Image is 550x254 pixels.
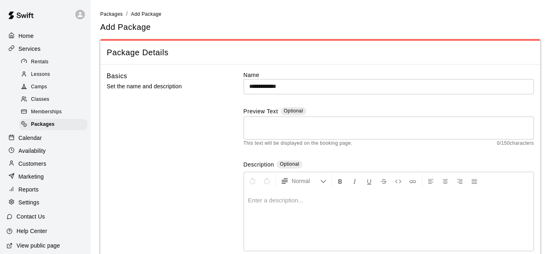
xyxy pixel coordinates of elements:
div: Camps [19,81,87,93]
a: Reports [6,183,84,196]
span: Classes [31,96,49,104]
a: Marketing [6,171,84,183]
span: Packages [31,121,55,129]
p: Set the name and description [107,81,218,92]
a: Services [6,43,84,55]
label: Description [244,160,274,170]
p: Availability [19,147,46,155]
p: Contact Us [17,212,45,221]
div: Lessons [19,69,87,80]
a: Classes [19,94,91,106]
a: Camps [19,81,91,94]
button: Redo [260,174,274,188]
button: Justify Align [467,174,481,188]
span: Rentals [31,58,49,66]
span: Add Package [131,11,161,17]
a: Rentals [19,56,91,68]
a: Packages [100,10,123,17]
button: Format Italics [348,174,362,188]
span: This text will be displayed on the booking page. [244,139,353,148]
span: 0 / 150 characters [497,139,534,148]
label: Preview Text [244,107,278,117]
a: Memberships [19,106,91,119]
button: Insert Link [406,174,420,188]
span: Package Details [107,47,534,58]
a: Lessons [19,68,91,81]
div: Rentals [19,56,87,68]
a: Home [6,30,84,42]
p: View public page [17,242,60,250]
a: Packages [19,119,91,131]
button: Left Align [424,174,438,188]
span: Optional [284,108,303,114]
button: Right Align [453,174,467,188]
p: Marketing [19,173,44,181]
a: Settings [6,196,84,208]
a: Availability [6,145,84,157]
span: Optional [280,161,299,167]
p: Services [19,45,41,53]
a: Customers [6,158,84,170]
button: Format Underline [362,174,376,188]
button: Undo [246,174,259,188]
span: Lessons [31,71,50,79]
h6: Basics [107,71,127,81]
span: Packages [100,11,123,17]
div: Packages [19,119,87,130]
span: Memberships [31,108,62,116]
nav: breadcrumb [100,10,540,19]
div: Memberships [19,106,87,118]
span: Normal [292,177,320,185]
span: Camps [31,83,47,91]
a: Calendar [6,132,84,144]
li: / [126,10,128,18]
p: Help Center [17,227,47,235]
button: Insert Code [391,174,405,188]
p: Calendar [19,134,42,142]
button: Formatting Options [277,174,330,188]
p: Reports [19,185,39,194]
button: Format Bold [333,174,347,188]
h5: Add Package [100,22,151,33]
button: Center Align [438,174,452,188]
button: Format Strikethrough [377,174,391,188]
label: Name [244,71,534,79]
p: Settings [19,198,39,206]
p: Customers [19,160,46,168]
div: Classes [19,94,87,105]
p: Home [19,32,34,40]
